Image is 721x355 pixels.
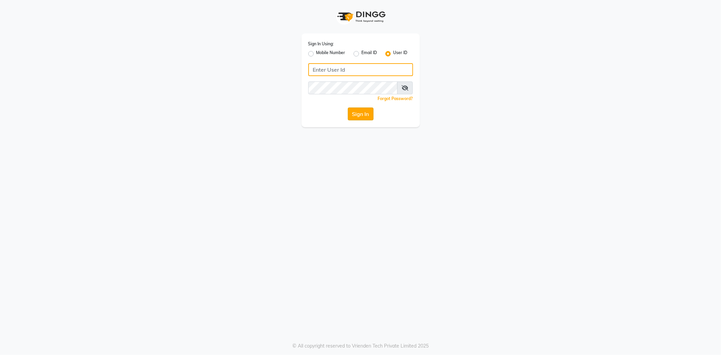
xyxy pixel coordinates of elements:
button: Sign In [348,108,374,120]
input: Username [308,63,413,76]
label: Email ID [362,50,377,58]
input: Username [308,81,398,94]
label: Mobile Number [316,50,345,58]
label: Sign In Using: [308,41,334,47]
a: Forgot Password? [378,96,413,101]
img: logo1.svg [334,7,388,27]
label: User ID [393,50,408,58]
